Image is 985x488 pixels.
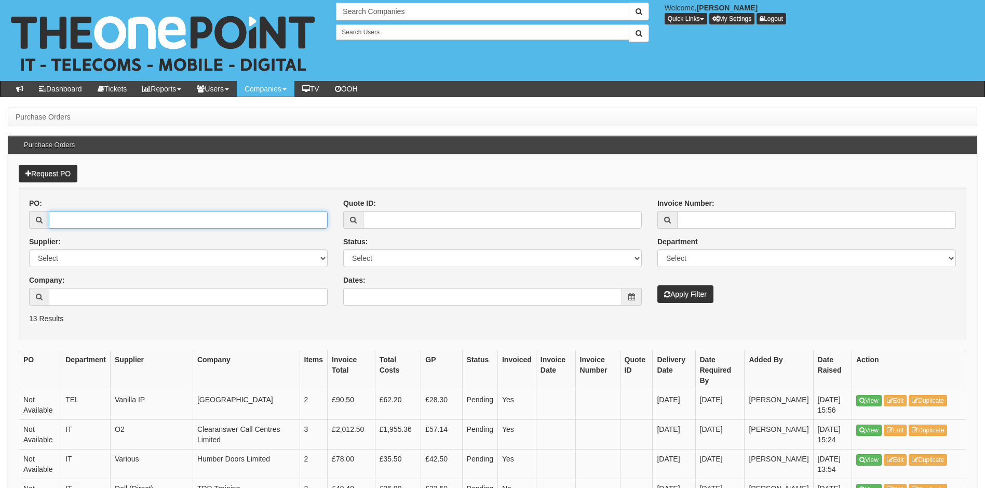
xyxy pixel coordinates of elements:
a: Tickets [90,81,135,97]
div: Welcome, [657,3,985,24]
td: Not Available [19,420,61,450]
li: Purchase Orders [16,112,71,122]
th: Date Raised [813,350,852,390]
p: 13 Results [29,313,956,324]
h3: Purchase Orders [19,136,80,154]
td: Not Available [19,390,61,420]
td: Not Available [19,450,61,479]
th: Invoice Number [575,350,620,390]
a: Edit [884,454,907,466]
a: Duplicate [909,395,947,406]
button: Quick Links [665,13,707,24]
td: [DATE] 15:24 [813,420,852,450]
td: [DATE] [653,450,695,479]
td: [PERSON_NAME] [745,390,813,420]
a: Request PO [19,165,77,182]
label: Supplier: [29,236,61,247]
label: Department [657,236,698,247]
td: £28.30 [421,390,462,420]
th: Department [61,350,111,390]
th: Total Costs [375,350,421,390]
td: 3 [300,420,328,450]
a: Duplicate [909,454,947,466]
td: IT [61,450,111,479]
td: Various [111,450,193,479]
input: Search Users [336,24,629,40]
th: Date Required By [695,350,745,390]
td: Pending [462,450,497,479]
a: Edit [884,395,907,406]
th: Supplier [111,350,193,390]
a: Logout [757,13,786,24]
a: Users [189,81,237,97]
td: 2 [300,390,328,420]
th: Invoice Total [328,350,375,390]
td: [DATE] 13:54 [813,450,852,479]
td: £90.50 [328,390,375,420]
a: TV [294,81,327,97]
label: PO: [29,198,42,208]
td: Humber Doors Limited [193,450,300,479]
td: £57.14 [421,420,462,450]
td: Pending [462,390,497,420]
td: [DATE] [695,420,745,450]
td: [DATE] [653,390,695,420]
td: Yes [497,450,536,479]
td: [PERSON_NAME] [745,420,813,450]
th: GP [421,350,462,390]
label: Invoice Number: [657,198,714,208]
th: Items [300,350,328,390]
input: Search Companies [336,3,629,20]
td: O2 [111,420,193,450]
th: Company [193,350,300,390]
a: View [856,454,882,466]
th: Delivery Date [653,350,695,390]
td: £1,955.36 [375,420,421,450]
th: Invoiced [497,350,536,390]
td: £42.50 [421,450,462,479]
td: [GEOGRAPHIC_DATA] [193,390,300,420]
a: View [856,395,882,406]
td: IT [61,420,111,450]
label: Status: [343,236,368,247]
label: Company: [29,275,64,285]
button: Apply Filter [657,285,713,303]
td: [DATE] [695,450,745,479]
th: Action [852,350,966,390]
a: Reports [134,81,189,97]
td: TEL [61,390,111,420]
td: £2,012.50 [328,420,375,450]
td: £62.20 [375,390,421,420]
label: Dates: [343,275,366,285]
td: [DATE] 15:56 [813,390,852,420]
td: 2 [300,450,328,479]
td: [DATE] [695,390,745,420]
th: Status [462,350,497,390]
th: Quote ID [620,350,653,390]
a: My Settings [709,13,755,24]
a: OOH [327,81,366,97]
td: £35.50 [375,450,421,479]
td: £78.00 [328,450,375,479]
td: Yes [497,390,536,420]
a: Companies [237,81,294,97]
a: Edit [884,425,907,436]
td: [DATE] [653,420,695,450]
a: Duplicate [909,425,947,436]
td: [PERSON_NAME] [745,450,813,479]
b: [PERSON_NAME] [697,4,758,12]
td: Pending [462,420,497,450]
th: Invoice Date [536,350,575,390]
td: Vanilla IP [111,390,193,420]
th: Added By [745,350,813,390]
td: Clearanswer Call Centres Limited [193,420,300,450]
a: View [856,425,882,436]
a: Dashboard [31,81,90,97]
label: Quote ID: [343,198,376,208]
th: PO [19,350,61,390]
td: Yes [497,420,536,450]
